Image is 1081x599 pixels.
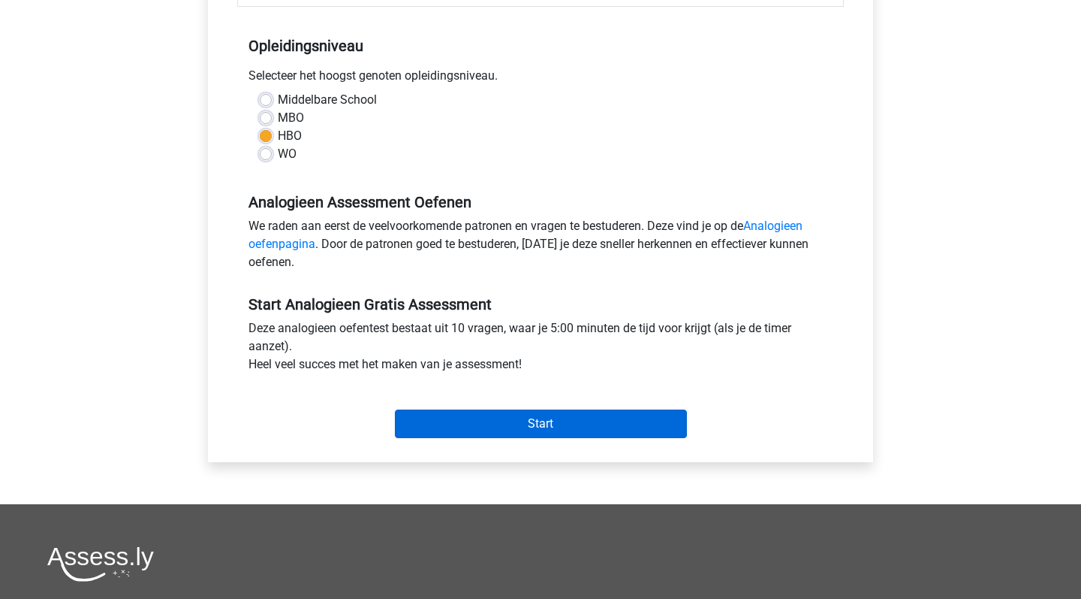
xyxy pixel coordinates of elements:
[237,319,844,380] div: Deze analogieen oefentest bestaat uit 10 vragen, waar je 5:00 minuten de tijd voor krijgt (als je...
[278,145,297,163] label: WO
[278,109,304,127] label: MBO
[278,127,302,145] label: HBO
[237,67,844,91] div: Selecteer het hoogst genoten opleidingsniveau.
[248,193,833,211] h5: Analogieen Assessment Oefenen
[395,410,687,438] input: Start
[237,217,844,277] div: We raden aan eerst de veelvoorkomende patronen en vragen te bestuderen. Deze vind je op de . Door...
[278,91,377,109] label: Middelbare School
[248,31,833,61] h5: Opleidingsniveau
[47,546,154,582] img: Assessly logo
[248,295,833,313] h5: Start Analogieen Gratis Assessment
